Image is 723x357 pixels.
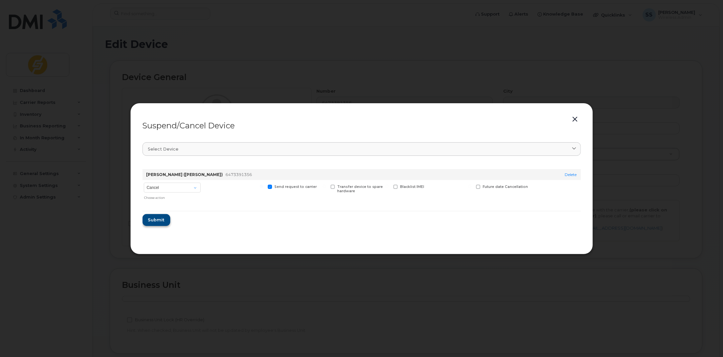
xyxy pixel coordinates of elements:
input: Send request to carrier [260,185,263,188]
strong: [PERSON_NAME] ([PERSON_NAME]) [146,172,223,177]
a: Select device [142,142,581,156]
span: 6473391356 [226,172,252,177]
a: Delete [565,172,577,177]
input: Blacklist IMEI [385,185,389,188]
input: Transfer device to spare hardware [323,185,326,188]
span: Future date Cancellation [483,185,528,189]
span: Select device [148,146,179,152]
span: Send request to carrier [275,185,317,189]
div: Suspend/Cancel Device [142,122,581,130]
span: Blacklist IMEI [400,185,424,189]
div: Choose action [144,193,200,200]
button: Submit [142,214,170,226]
span: Submit [148,217,165,223]
input: Future date Cancellation [468,185,471,188]
span: Transfer device to spare hardware [338,185,383,193]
